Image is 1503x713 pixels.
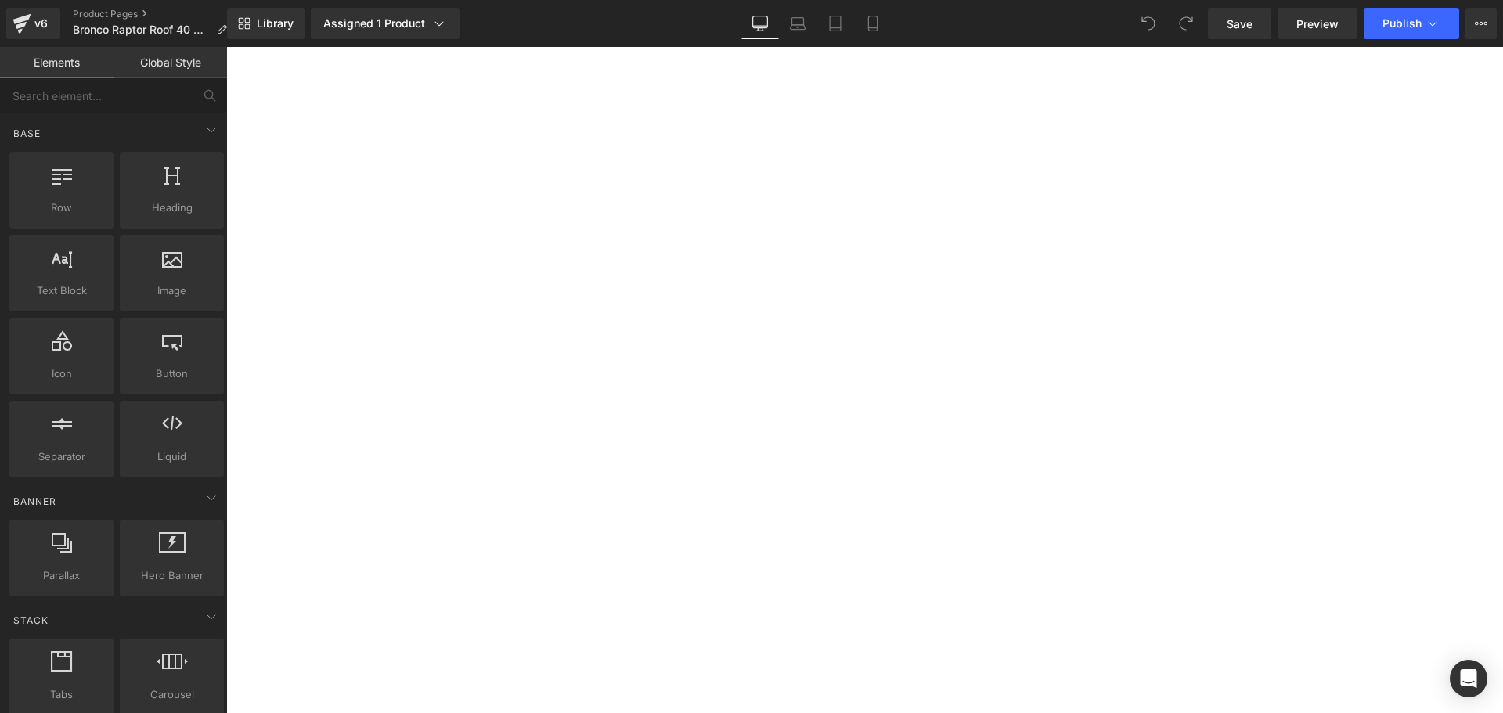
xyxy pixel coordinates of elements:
div: Assigned 1 Product [323,16,447,31]
span: Bronco Raptor Roof 40 PRO [73,23,210,36]
div: Open Intercom Messenger [1450,660,1487,697]
span: Icon [14,366,109,382]
button: Redo [1170,8,1202,39]
span: Image [124,283,219,299]
span: Text Block [14,283,109,299]
span: Carousel [124,686,219,703]
span: Save [1227,16,1252,32]
a: Preview [1278,8,1357,39]
a: Global Style [114,47,227,78]
span: Button [124,366,219,382]
span: Hero Banner [124,567,219,584]
span: Banner [12,494,58,509]
span: Stack [12,613,50,628]
button: Publish [1364,8,1459,39]
a: Product Pages [73,8,240,20]
span: Row [14,200,109,216]
a: Laptop [779,8,816,39]
span: Publish [1382,17,1422,30]
span: Preview [1296,16,1339,32]
span: Tabs [14,686,109,703]
span: Parallax [14,567,109,584]
button: Undo [1133,8,1164,39]
a: Tablet [816,8,854,39]
a: Mobile [854,8,892,39]
button: More [1465,8,1497,39]
a: New Library [227,8,305,39]
span: Library [257,16,294,31]
span: Heading [124,200,219,216]
div: v6 [31,13,51,34]
span: Separator [14,448,109,465]
a: Desktop [741,8,779,39]
span: Liquid [124,448,219,465]
span: Base [12,126,42,141]
a: v6 [6,8,60,39]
